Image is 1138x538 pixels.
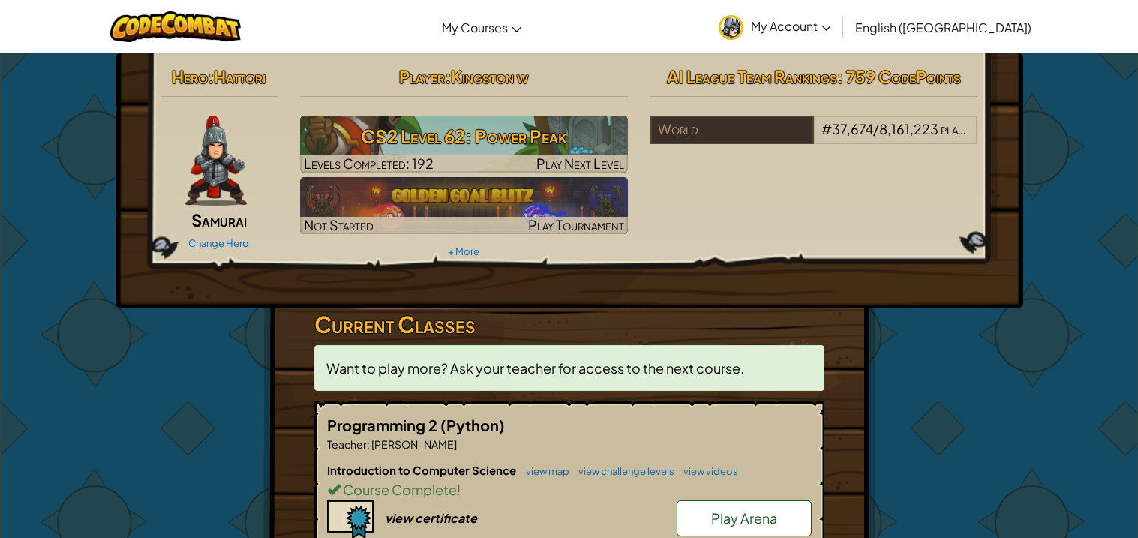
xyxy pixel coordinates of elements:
[879,120,938,137] span: 8,161,223
[528,216,624,233] span: Play Tournament
[399,66,445,87] span: Player
[370,437,457,451] span: [PERSON_NAME]
[185,116,247,206] img: samurai.pose.png
[650,130,978,147] a: World#37,674/8,161,223players
[188,237,249,249] a: Change Hero
[341,481,457,498] span: Course Complete
[457,481,461,498] span: !
[711,3,839,50] a: My Account
[304,216,374,233] span: Not Started
[327,463,518,477] span: Introduction to Computer Science
[385,510,477,526] div: view certificate
[571,465,674,477] a: view challenge levels
[172,66,208,87] span: Hero
[327,437,367,451] span: Teacher
[518,465,569,477] a: view map
[719,15,743,40] img: avatar
[873,120,879,137] span: /
[650,116,814,144] div: World
[848,7,1039,47] a: English ([GEOGRAPHIC_DATA])
[676,465,738,477] a: view videos
[855,20,1031,35] span: English ([GEOGRAPHIC_DATA])
[442,20,508,35] span: My Courses
[327,510,477,526] a: view certificate
[440,416,505,434] span: (Python)
[304,155,434,172] span: Levels Completed: 192
[326,359,744,377] span: Want to play more? Ask your teacher for access to the next course.
[667,66,837,87] span: AI League Team Rankings
[832,120,873,137] span: 37,674
[821,120,832,137] span: #
[208,66,214,87] span: :
[941,120,981,137] span: players
[536,155,624,172] span: Play Next Level
[445,66,451,87] span: :
[434,7,529,47] a: My Courses
[300,177,628,234] img: Golden Goal
[448,245,479,257] a: + More
[300,177,628,234] a: Not StartedPlay Tournament
[327,416,440,434] span: Programming 2
[300,116,628,173] img: CS2 Level 62: Power Peak
[300,116,628,173] a: Play Next Level
[751,18,831,34] span: My Account
[191,209,247,230] span: Samurai
[711,509,777,527] span: Play Arena
[300,119,628,153] h3: CS2 Level 62: Power Peak
[110,11,242,42] img: CodeCombat logo
[214,66,266,87] span: Hattori
[314,308,824,341] h3: Current Classes
[837,66,961,87] span: : 759 CodePoints
[367,437,370,451] span: :
[451,66,528,87] span: Kingston w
